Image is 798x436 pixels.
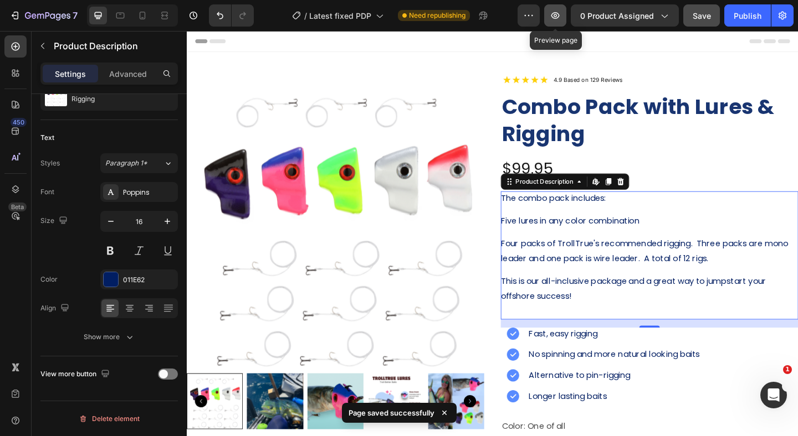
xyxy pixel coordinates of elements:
button: 7 [4,4,83,27]
div: Font [40,187,54,197]
img: gempages_471751442911200288-c11e075a-18c1-4cbb-a500-39b6e09d2cd8.webp [341,45,395,61]
span: Paragraph 1* [105,158,147,168]
div: Align [40,301,71,316]
div: $99.95 [341,133,400,165]
button: Save [683,4,720,27]
img: gempages_471751442911200288-f84dce71-5bc2-4504-a330-bdf9e6c76a67.png [348,323,361,336]
span: Save [693,11,711,20]
div: Styles [40,158,60,168]
h2: Alternative to pin-rigging [371,368,665,382]
h2: No spinning and more natural looking baits [371,345,665,359]
div: This is our all-inclusive package and a great way to jumpstart your offshore success! [341,264,665,297]
div: Delete element [79,412,140,425]
div: View more button [40,367,112,382]
img: gempages_471751442911200288-f84dce71-5bc2-4504-a330-bdf9e6c76a67.png [348,345,361,359]
p: 7 [73,9,78,22]
h2: Longer lasting baits [371,391,665,404]
h2: Combo Pack with Lures & Rigging [341,66,665,128]
button: Carousel Back Arrow [9,396,22,409]
div: Undo/Redo [209,4,254,27]
p: Settings [55,68,86,80]
button: Delete element [40,410,178,428]
button: Paragraph 1* [100,153,178,173]
p: Page saved successfully [349,407,434,418]
img: gempages_471751442911200288-f84dce71-5bc2-4504-a330-bdf9e6c76a67.png [348,391,361,404]
h2: 4.9 Based on 129 Reviews [398,48,666,58]
button: Publish [724,4,771,27]
img: gempages_471751442911200288-f84dce71-5bc2-4504-a330-bdf9e6c76a67.png [348,368,361,381]
div: 450 [11,118,27,127]
div: Color [40,274,58,284]
p: Advanced [109,68,147,80]
iframe: Design area [187,31,798,436]
div: Text [40,133,54,143]
span: 1 [783,365,792,374]
div: 011E62 [123,275,175,285]
div: Show more [84,331,135,342]
span: 0 product assigned [580,10,654,22]
button: 0 product assigned [571,4,679,27]
button: Carousel Next Arrow [301,396,315,409]
button: Show more [40,327,178,347]
div: Product Description [355,159,422,169]
img: product feature img [45,84,67,106]
span: / [304,10,307,22]
span: Latest fixed PDP [309,10,371,22]
p: Product Description [54,39,173,53]
span: Need republishing [409,11,465,20]
div: Beta [8,203,27,211]
div: Size [40,214,70,229]
p: Combo Pack with Lures & Rigging [71,87,173,103]
div: Publish [734,10,761,22]
h2: Fast, easy rigging [371,323,665,336]
div: The combo pack includes: Five lures in any color combination Four packs of TrollTrue's recommende... [341,174,665,264]
div: Poppins [123,188,175,198]
iframe: Intercom live chat [760,382,787,408]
